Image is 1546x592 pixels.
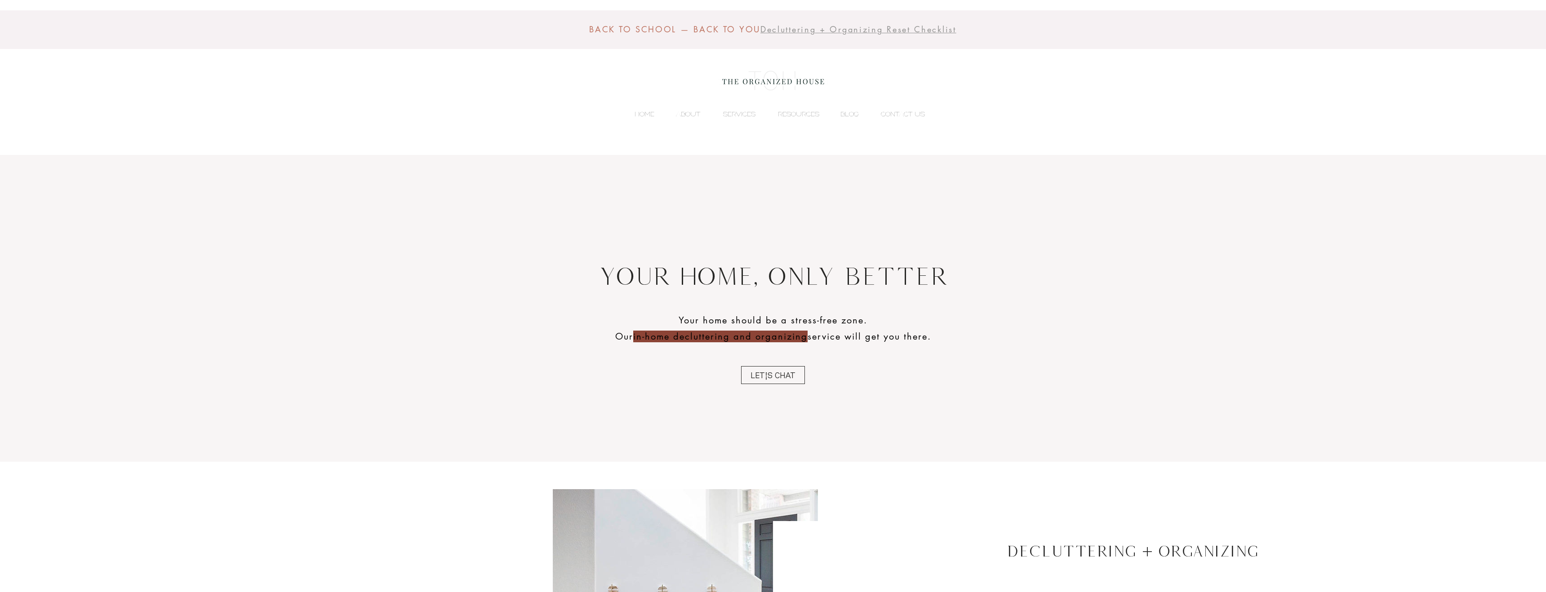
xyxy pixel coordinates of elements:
span: BACK TO SCHOOL — BACK TO YOU [589,24,760,35]
p: ABOUT [671,107,705,121]
a: HOME [617,107,659,121]
a: ABOUT [659,107,705,121]
span: DECLUTTERING + ORGANIZING [1007,542,1258,560]
img: the organized house [718,63,828,99]
p: SERVICES [719,107,760,121]
p: CONTACT US [876,107,929,121]
span: in-home decluttering and organizing [633,331,808,342]
a: SERVICES [705,107,760,121]
a: BLOG [824,107,863,121]
a: RESOURCES [760,107,824,121]
a: LET'S CHAT [741,366,805,384]
span: LET'S CHAT [751,369,795,381]
p: BLOG [836,107,863,121]
a: CONTACT US [863,107,929,121]
span: Your home should be a stress-free zone. Our service will get you there. [615,314,931,342]
p: HOME [630,107,659,121]
a: Decluttering + Organizing Reset Checklist [760,24,956,35]
span: Your Home, Only Better [599,262,947,290]
p: RESOURCES [773,107,824,121]
nav: Site [617,107,929,121]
